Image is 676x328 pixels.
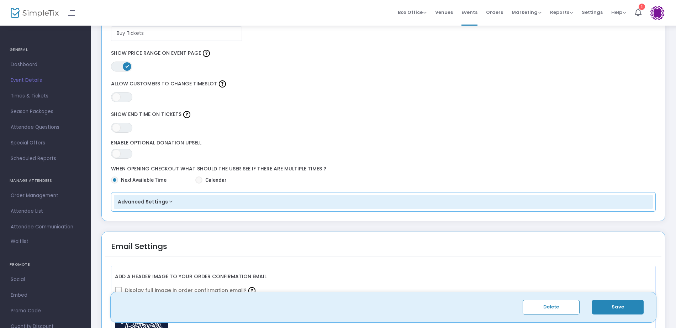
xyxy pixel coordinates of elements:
button: Save [592,300,644,314]
h4: PROMOTE [10,258,81,272]
span: ON [125,64,129,68]
span: Attendee Communication [11,222,80,232]
span: Next Available Time [118,176,167,184]
span: Attendee Questions [11,123,80,132]
label: Show End Time on Tickets [111,109,656,120]
label: Allow Customers to Change Timeslot [111,79,656,89]
span: Event Details [11,76,80,85]
div: Email Settings [111,240,167,261]
span: Orders [486,3,503,21]
span: Dashboard [11,60,80,69]
span: Reports [550,9,573,16]
span: Box Office [398,9,427,16]
label: WHEN OPENING CHECKOUT WHAT SHOULD THE USER SEE IF THERE ARE MULTIPLE TIMES ? [107,166,659,176]
span: Calendar [202,176,227,184]
span: Promo Code [11,306,80,316]
span: Attendee List [11,207,80,216]
label: Add a header image to your order confirmation email [115,270,266,284]
h4: GENERAL [10,43,81,57]
label: Show Price Range on Event Page [111,48,656,59]
button: Advanced Settings [114,195,653,209]
span: Scheduled Reports [11,154,80,163]
h4: MANAGE ATTENDEES [10,174,81,188]
span: Social [11,275,80,284]
span: Waitlist [11,238,28,245]
span: Times & Tickets [11,91,80,101]
div: 1 [639,4,645,10]
span: Venues [435,3,453,21]
span: Special Offers [11,138,80,148]
img: question-mark [183,111,190,118]
span: Settings [582,3,603,21]
label: Enable Optional Donation Upsell [111,140,656,146]
span: Season Packages [11,107,80,116]
span: Embed [11,291,80,300]
span: Marketing [512,9,542,16]
img: question-mark [248,287,255,294]
span: Display full image in order confirmation email? [125,284,257,296]
span: Order Management [11,191,80,200]
img: question-mark [203,50,210,57]
span: Events [461,3,477,21]
span: Help [611,9,626,16]
button: Delete [523,300,580,314]
img: question-mark [219,80,226,88]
